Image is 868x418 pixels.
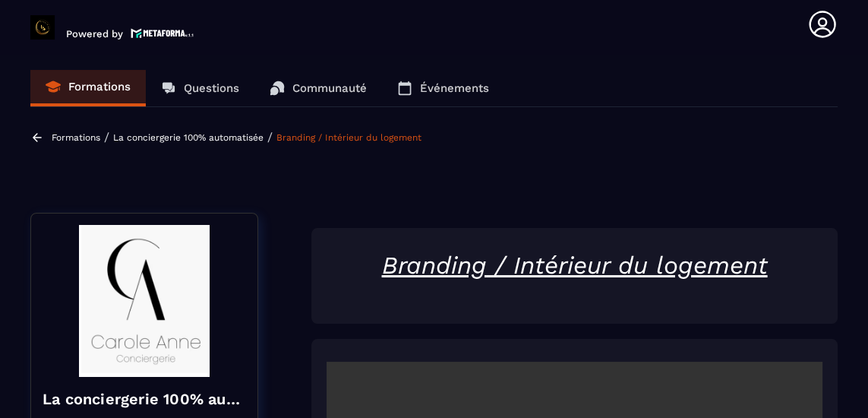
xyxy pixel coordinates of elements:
img: banner [43,225,246,377]
p: Powered by [66,28,123,40]
a: Branding / Intérieur du logement [276,132,421,143]
p: Communauté [292,81,367,95]
span: / [267,130,273,144]
a: Formations [52,132,100,143]
a: Questions [146,70,254,106]
a: Communauté [254,70,382,106]
p: Événements [420,81,489,95]
span: / [104,130,109,144]
u: Branding / Intérieur du logement [382,251,768,280]
p: Questions [184,81,239,95]
h4: La conciergerie 100% automatisée [43,388,246,410]
img: logo-branding [30,15,55,40]
img: logo [131,27,194,40]
a: La conciergerie 100% automatisée [113,132,264,143]
a: Événements [382,70,504,106]
a: Formations [30,70,146,106]
p: Formations [68,80,131,93]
